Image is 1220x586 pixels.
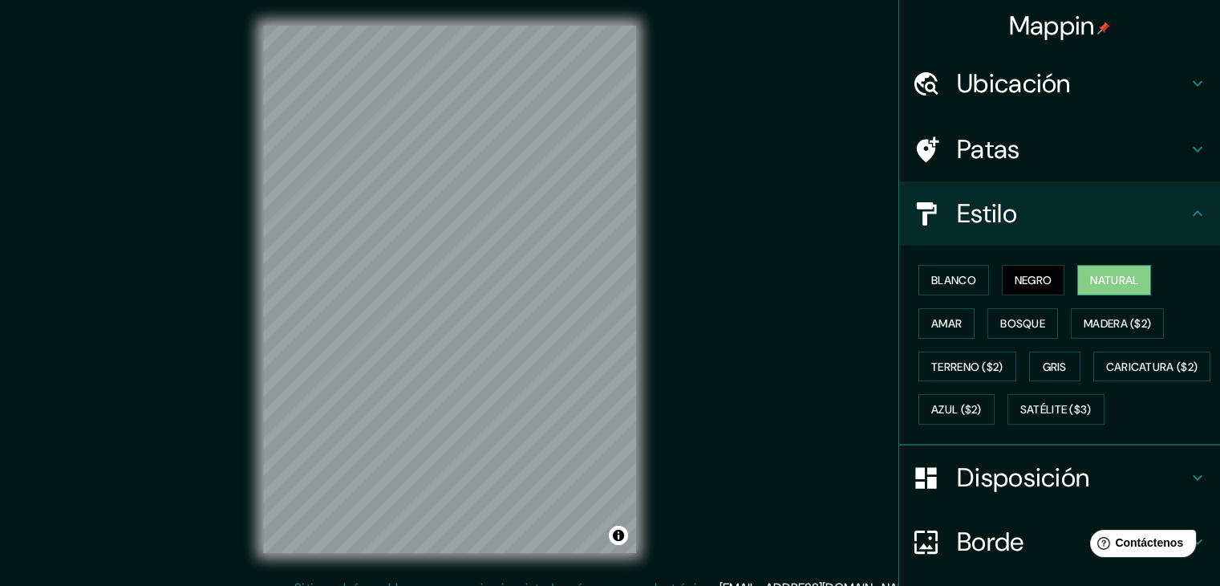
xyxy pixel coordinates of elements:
font: Estilo [957,197,1017,230]
div: Patas [899,117,1220,181]
font: Ubicación [957,67,1071,100]
font: Bosque [1000,316,1045,331]
button: Blanco [918,265,989,295]
div: Borde [899,510,1220,574]
font: Natural [1090,273,1138,287]
button: Natural [1077,265,1151,295]
button: Activar o desactivar atribución [609,526,628,545]
button: Bosque [987,308,1058,339]
button: Azul ($2) [918,394,995,425]
div: Disposición [899,446,1220,510]
font: Disposición [957,461,1089,494]
font: Negro [1015,273,1052,287]
img: pin-icon.png [1097,22,1110,35]
font: Blanco [931,273,976,287]
iframe: Lanzador de widgets de ayuda [1077,523,1202,568]
button: Madera ($2) [1071,308,1164,339]
button: Gris [1029,352,1080,382]
div: Estilo [899,181,1220,246]
font: Terreno ($2) [931,360,1003,374]
button: Terreno ($2) [918,352,1016,382]
font: Caricatura ($2) [1106,360,1198,374]
button: Satélite ($3) [1007,394,1104,425]
font: Madera ($2) [1084,316,1151,331]
font: Amar [931,316,962,331]
font: Patas [957,132,1020,166]
font: Satélite ($3) [1020,403,1092,417]
font: Gris [1043,360,1067,374]
canvas: Mapa [263,26,636,553]
button: Caricatura ($2) [1093,352,1211,382]
div: Ubicación [899,51,1220,116]
font: Mappin [1009,9,1095,43]
font: Azul ($2) [931,403,982,417]
button: Negro [1002,265,1065,295]
button: Amar [918,308,975,339]
font: Borde [957,525,1024,559]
